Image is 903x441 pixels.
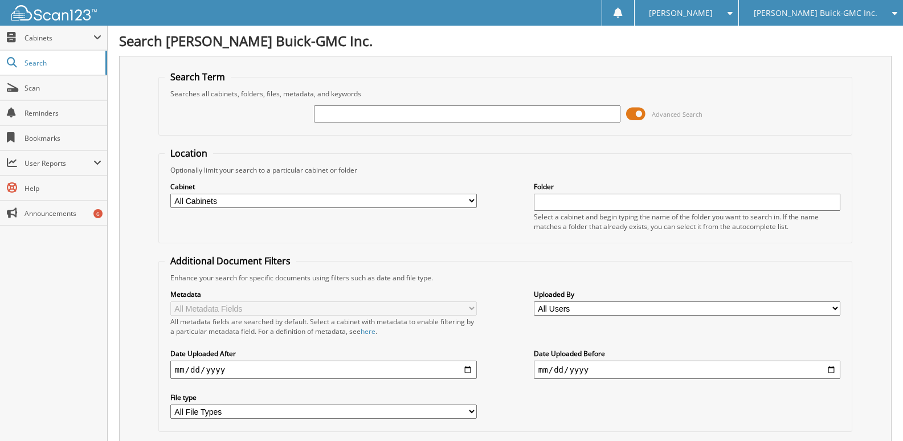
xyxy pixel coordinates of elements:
span: Help [24,183,101,193]
input: end [534,361,840,379]
input: start [170,361,477,379]
span: Announcements [24,209,101,218]
div: Optionally limit your search to a particular cabinet or folder [165,165,846,175]
legend: Search Term [165,71,231,83]
div: Select a cabinet and begin typing the name of the folder you want to search in. If the name match... [534,212,840,231]
span: Cabinets [24,33,93,43]
legend: Additional Document Filters [165,255,296,267]
div: Searches all cabinets, folders, files, metadata, and keywords [165,89,846,99]
span: Bookmarks [24,133,101,143]
label: Metadata [170,289,477,299]
span: [PERSON_NAME] Buick-GMC Inc. [754,10,877,17]
legend: Location [165,147,213,160]
label: Uploaded By [534,289,840,299]
label: Cabinet [170,182,477,191]
label: Folder [534,182,840,191]
span: [PERSON_NAME] [649,10,713,17]
label: File type [170,393,477,402]
span: Search [24,58,100,68]
div: Enhance your search for specific documents using filters such as date and file type. [165,273,846,283]
label: Date Uploaded Before [534,349,840,358]
span: Advanced Search [652,110,702,119]
label: Date Uploaded After [170,349,477,358]
span: Reminders [24,108,101,118]
div: All metadata fields are searched by default. Select a cabinet with metadata to enable filtering b... [170,317,477,336]
a: here [361,326,375,336]
span: User Reports [24,158,93,168]
div: 6 [93,209,103,218]
h1: Search [PERSON_NAME] Buick-GMC Inc. [119,31,892,50]
span: Scan [24,83,101,93]
img: scan123-logo-white.svg [11,5,97,21]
